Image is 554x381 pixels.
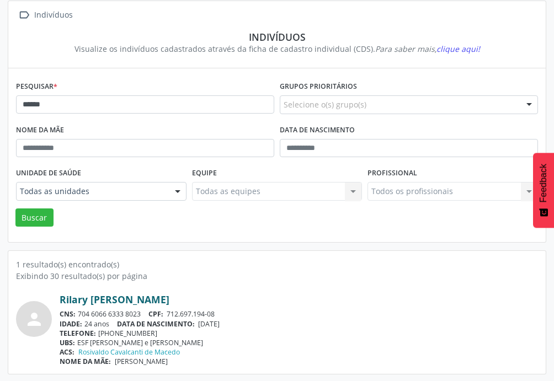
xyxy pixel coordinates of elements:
label: Equipe [192,165,217,182]
span: CNS: [60,309,76,319]
span: DATA DE NASCIMENTO: [117,319,195,329]
div: 24 anos [60,319,538,329]
div: Indivíduos [24,31,530,43]
div: Visualize os indivíduos cadastrados através da ficha de cadastro individual (CDS). [24,43,530,55]
button: Buscar [15,208,54,227]
div: Exibindo 30 resultado(s) por página [16,270,538,282]
span: CPF: [148,309,163,319]
span: Todas as unidades [20,186,164,197]
a: Rosivaldo Cavalcanti de Macedo [78,347,180,357]
span: Feedback [539,164,548,202]
label: Data de nascimento [280,122,355,139]
span: clique aqui! [436,44,480,54]
span: 712.697.194-08 [167,309,215,319]
div: 704 6066 6333 8023 [60,309,538,319]
i:  [16,7,32,23]
span: IDADE: [60,319,82,329]
span: NOME DA MÃE: [60,357,111,366]
div: 1 resultado(s) encontrado(s) [16,259,538,270]
div: ESF [PERSON_NAME] e [PERSON_NAME] [60,338,538,347]
span: ACS: [60,347,74,357]
label: Pesquisar [16,78,57,95]
a:  Indivíduos [16,7,74,23]
span: TELEFONE: [60,329,96,338]
label: Grupos prioritários [280,78,357,95]
i: Para saber mais, [375,44,480,54]
i: person [24,309,44,329]
a: Rilary [PERSON_NAME] [60,293,169,305]
span: UBS: [60,338,75,347]
div: [PHONE_NUMBER] [60,329,538,338]
label: Nome da mãe [16,122,64,139]
label: Unidade de saúde [16,165,81,182]
div: Indivíduos [32,7,74,23]
label: Profissional [367,165,417,182]
span: Selecione o(s) grupo(s) [284,99,366,110]
button: Feedback - Mostrar pesquisa [533,153,554,228]
span: [PERSON_NAME] [115,357,168,366]
span: [DATE] [198,319,220,329]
